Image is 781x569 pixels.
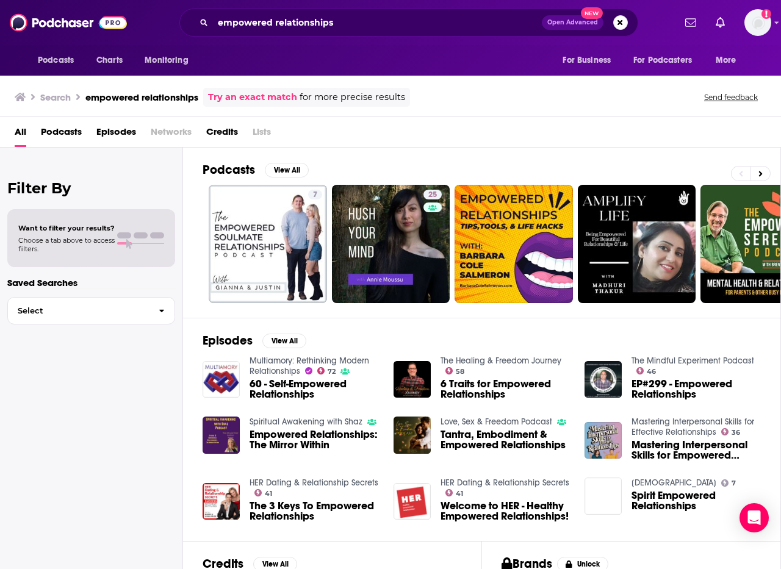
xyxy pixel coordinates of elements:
[203,333,253,348] h2: Episodes
[29,49,90,72] button: open menu
[253,122,271,147] span: Lists
[265,491,272,496] span: 41
[585,422,622,459] img: Mastering Interpersonal Skills for Empowered Relationships
[250,478,378,488] a: HER Dating & Relationship Secrets
[10,11,127,34] img: Podchaser - Follow, Share and Rate Podcasts
[441,356,561,366] a: The Healing & Freedom Journey
[7,297,175,324] button: Select
[300,90,405,104] span: for more precise results
[744,9,771,36] img: User Profile
[732,481,736,486] span: 7
[394,417,431,454] img: Tantra, Embodiment & Empowered Relationships
[151,122,192,147] span: Networks
[179,9,638,37] div: Search podcasts, credits, & more...
[707,49,752,72] button: open menu
[41,122,82,147] a: Podcasts
[96,52,123,69] span: Charts
[445,367,465,374] a: 58
[213,13,542,32] input: Search podcasts, credits, & more...
[203,483,240,520] a: The 3 Keys To Empowered Relationships
[632,417,754,437] a: Mastering Interpersonal Skills for Effective Relationships
[585,478,622,515] img: Spirit Empowered Relationships
[563,52,611,69] span: For Business
[554,49,626,72] button: open menu
[394,361,431,398] a: 6 Traits for Empowered Relationships
[585,361,622,398] img: EP#299 - Empowered Relationships
[445,489,464,496] a: 41
[38,52,74,69] span: Podcasts
[456,369,464,374] span: 58
[680,12,701,33] a: Show notifications dropdown
[96,122,136,147] a: Episodes
[581,7,603,19] span: New
[8,307,149,315] span: Select
[721,428,741,435] a: 36
[636,367,657,374] a: 46
[332,185,450,303] a: 25
[15,122,26,147] a: All
[85,91,198,103] h3: empowered relationships
[633,52,692,69] span: For Podcasters
[250,429,379,450] a: Empowered Relationships: The Mirror Within
[744,9,771,36] button: Show profile menu
[632,478,716,488] a: Kingsway Church
[203,361,240,398] img: 60 - Self-Empowered Relationships
[250,379,379,399] a: 60 - Self-Empowered Relationships
[250,356,369,376] a: Multiamory: Rethinking Modern Relationships
[716,52,736,69] span: More
[632,440,761,460] span: Mastering Interpersonal Skills for Empowered Relationships
[7,179,175,197] h2: Filter By
[441,417,552,427] a: Love, Sex & Freedom Podcast
[250,501,379,521] a: The 3 Keys To Empowered Relationships
[265,163,309,177] button: View All
[423,190,442,199] a: 25
[441,379,570,399] a: 6 Traits for Empowered Relationships
[18,224,115,232] span: Want to filter your results?
[700,92,761,102] button: Send feedback
[632,379,761,399] a: EP#299 - Empowered Relationships
[308,190,322,199] a: 7
[711,12,730,33] a: Show notifications dropdown
[441,501,570,521] span: Welcome to HER - Healthy Empowered Relationships!
[254,489,273,496] a: 41
[7,277,175,288] p: Saved Searches
[632,356,754,366] a: The Mindful Experiment Podcast
[744,9,771,36] span: Logged in as sarahhallprinc
[317,367,336,374] a: 72
[18,236,115,253] span: Choose a tab above to access filters.
[732,430,740,435] span: 36
[203,333,306,348] a: EpisodesView All
[262,334,306,348] button: View All
[441,478,569,488] a: HER Dating & Relationship Secrets
[428,189,437,201] span: 25
[208,90,297,104] a: Try an exact match
[632,490,761,511] a: Spirit Empowered Relationships
[721,479,736,487] a: 7
[203,417,240,454] img: Empowered Relationships: The Mirror Within
[547,20,598,26] span: Open Advanced
[761,9,771,19] svg: Add a profile image
[441,429,570,450] a: Tantra, Embodiment & Empowered Relationships
[40,91,71,103] h3: Search
[625,49,710,72] button: open menu
[250,417,362,427] a: Spiritual Awakening with Shaz
[209,185,327,303] a: 7
[145,52,188,69] span: Monitoring
[136,49,204,72] button: open menu
[740,503,769,532] div: Open Intercom Messenger
[542,15,603,30] button: Open AdvancedNew
[203,162,255,177] h2: Podcasts
[394,483,431,520] a: Welcome to HER - Healthy Empowered Relationships!
[206,122,238,147] a: Credits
